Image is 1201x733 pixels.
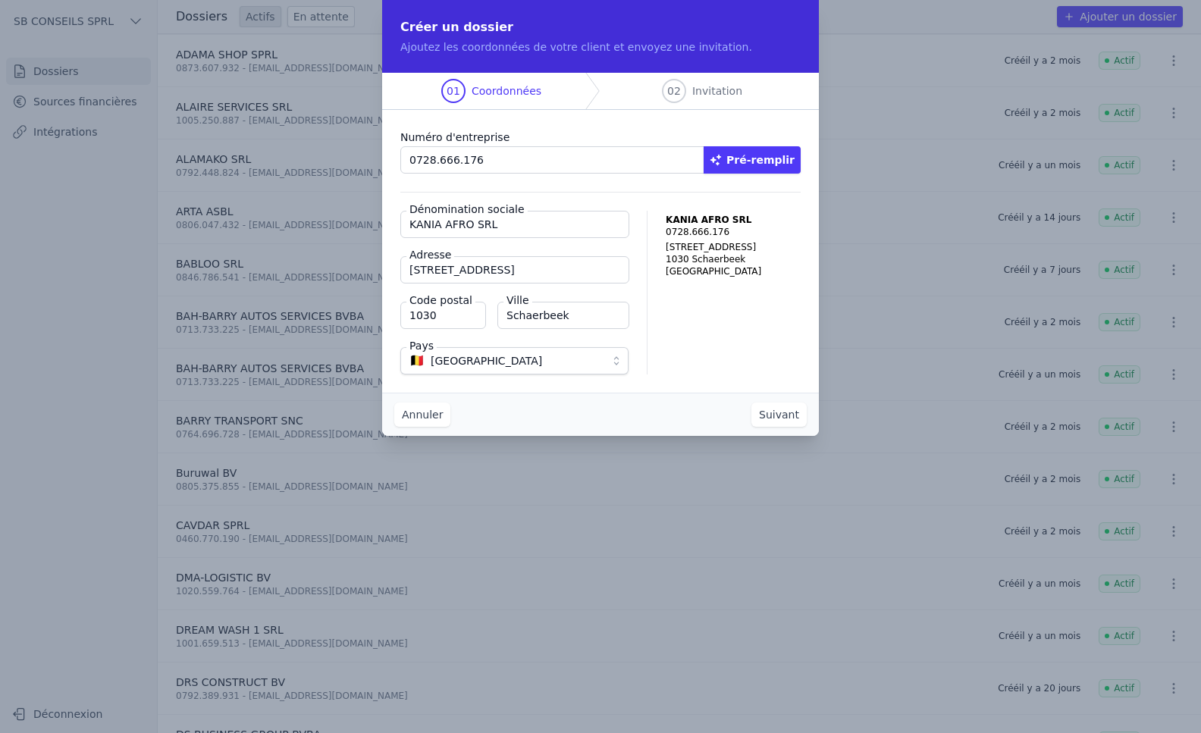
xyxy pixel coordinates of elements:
label: Numéro d'entreprise [400,128,801,146]
label: Dénomination sociale [406,202,528,217]
button: Annuler [394,403,450,427]
span: 🇧🇪 [409,356,425,365]
span: 01 [447,83,460,99]
nav: Progress [382,73,819,110]
p: Ajoutez les coordonnées de votre client et envoyez une invitation. [400,39,801,55]
label: Adresse [406,247,454,262]
p: KANIA AFRO SRL [666,214,801,226]
button: 🇧🇪 [GEOGRAPHIC_DATA] [400,347,629,374]
label: Pays [406,338,437,353]
span: Invitation [692,83,742,99]
span: 02 [667,83,681,99]
span: Coordonnées [472,83,541,99]
button: Pré-remplir [704,146,801,174]
p: [STREET_ADDRESS] [666,241,801,253]
span: [GEOGRAPHIC_DATA] [431,352,542,370]
h2: Créer un dossier [400,18,801,36]
p: 1030 Schaerbeek [666,253,801,265]
p: [GEOGRAPHIC_DATA] [666,265,801,277]
label: Ville [503,293,532,308]
label: Code postal [406,293,475,308]
button: Suivant [751,403,807,427]
p: 0728.666.176 [666,226,801,238]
